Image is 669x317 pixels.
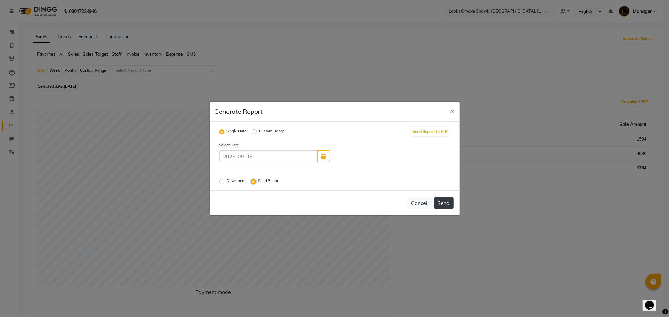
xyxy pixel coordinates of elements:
label: Send Report [258,178,281,185]
button: Cancel [407,197,432,209]
input: 2025-09-03 [219,150,318,162]
label: Single Date [227,128,247,136]
span: × [450,106,455,115]
button: Close [445,102,460,119]
iframe: chat widget [643,292,663,311]
label: Custom Range [259,128,285,136]
button: Send Report to FTP [411,127,449,136]
h5: Generate Report [215,107,263,116]
label: Select Date [215,142,275,148]
button: Send [434,197,454,209]
label: Download [227,178,246,185]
